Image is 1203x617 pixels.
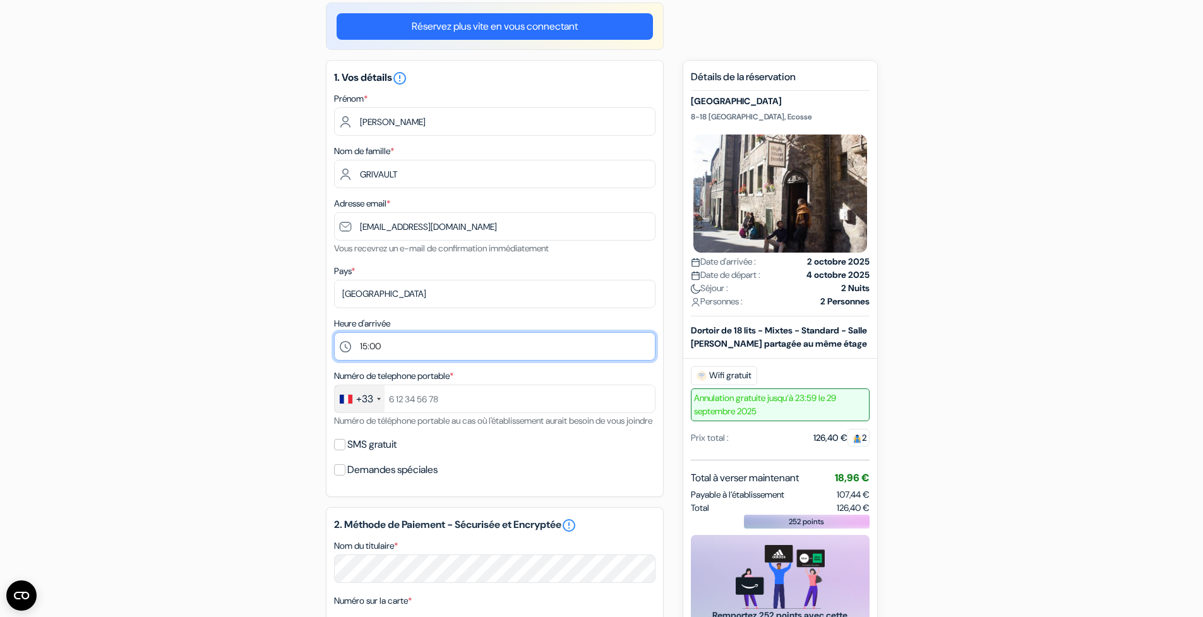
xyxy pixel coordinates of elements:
i: error_outline [392,71,407,86]
img: guest.svg [853,434,862,443]
label: Nom du titulaire [334,539,398,553]
label: Prénom [334,92,368,105]
span: Wifi gratuit [691,366,757,385]
label: SMS gratuit [347,436,397,453]
img: user_icon.svg [691,297,700,307]
div: Prix total : [691,431,729,445]
span: Annulation gratuite jusqu’à 23:59 le 29 septembre 2025 [691,388,870,421]
label: Numéro de telephone portable [334,369,453,383]
img: free_wifi.svg [697,371,707,381]
strong: 2 Nuits [841,282,870,295]
strong: 2 Personnes [820,295,870,308]
label: Demandes spéciales [347,461,438,479]
input: Entrez votre prénom [334,107,655,136]
div: 126,40 € [813,431,870,445]
h5: 1. Vos détails [334,71,655,86]
h5: Détails de la réservation [691,71,870,91]
a: error_outline [392,71,407,84]
h5: 2. Méthode de Paiement - Sécurisée et Encryptée [334,518,655,533]
span: Date d'arrivée : [691,255,756,268]
label: Heure d'arrivée [334,317,390,330]
span: 252 points [789,516,824,527]
div: France: +33 [335,385,385,412]
small: Vous recevrez un e-mail de confirmation immédiatement [334,243,549,254]
input: 6 12 34 56 78 [334,385,655,413]
span: Personnes : [691,295,743,308]
span: 2 [847,429,870,446]
strong: 2 octobre 2025 [807,255,870,268]
img: calendar.svg [691,258,700,267]
img: calendar.svg [691,271,700,280]
label: Nom de famille [334,145,394,158]
span: Séjour : [691,282,728,295]
label: Pays [334,265,355,278]
span: 18,96 € [835,471,870,484]
label: Adresse email [334,197,390,210]
img: gift_card_hero_new.png [736,545,825,609]
label: Numéro sur la carte [334,594,412,608]
button: Ouvrir le widget CMP [6,580,37,611]
span: 126,40 € [837,501,870,515]
span: Total à verser maintenant [691,470,799,486]
small: Numéro de téléphone portable au cas où l'établissement aurait besoin de vous joindre [334,415,652,426]
span: Date de départ : [691,268,760,282]
span: Total [691,501,709,515]
b: Dortoir de 18 lits - Mixtes - Standard - Salle [PERSON_NAME] partagée au même étage [691,325,867,349]
a: Réservez plus vite en vous connectant [337,13,653,40]
div: +33 [356,392,373,407]
input: Entrer le nom de famille [334,160,655,188]
strong: 4 octobre 2025 [806,268,870,282]
span: 107,44 € [837,489,870,500]
h5: [GEOGRAPHIC_DATA] [691,96,870,107]
a: error_outline [561,518,577,533]
span: Payable à l’établissement [691,488,784,501]
p: 8-18 [GEOGRAPHIC_DATA], Ecosse [691,112,870,122]
img: moon.svg [691,284,700,294]
input: Entrer adresse e-mail [334,212,655,241]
